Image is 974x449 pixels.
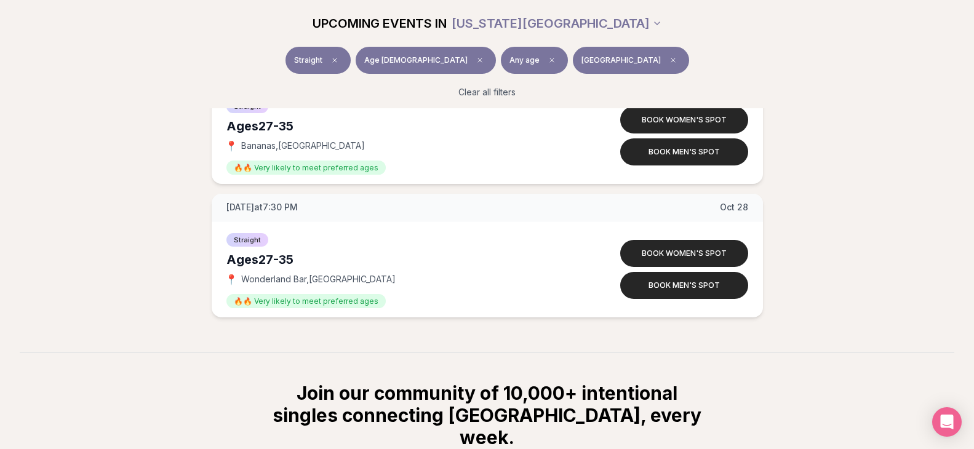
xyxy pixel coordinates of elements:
[620,138,748,165] button: Book men's spot
[226,161,386,175] span: 🔥🔥 Very likely to meet preferred ages
[241,273,396,285] span: Wonderland Bar , [GEOGRAPHIC_DATA]
[620,240,748,267] button: Book women's spot
[932,407,962,437] div: Open Intercom Messenger
[573,47,689,74] button: [GEOGRAPHIC_DATA]Clear borough filter
[501,47,568,74] button: Any ageClear preference
[720,201,748,213] span: Oct 28
[241,140,365,152] span: Bananas , [GEOGRAPHIC_DATA]
[473,53,487,68] span: Clear age
[666,53,681,68] span: Clear borough filter
[327,53,342,68] span: Clear event type filter
[545,53,559,68] span: Clear preference
[226,117,573,135] div: Ages 27-35
[313,15,447,32] span: UPCOMING EVENTS IN
[620,272,748,299] button: Book men's spot
[226,251,573,268] div: Ages 27-35
[285,47,351,74] button: StraightClear event type filter
[451,79,523,106] button: Clear all filters
[271,382,704,448] h2: Join our community of 10,000+ intentional singles connecting [GEOGRAPHIC_DATA], every week.
[226,233,268,247] span: Straight
[620,106,748,133] button: Book women's spot
[356,47,496,74] button: Age [DEMOGRAPHIC_DATA]Clear age
[226,141,236,151] span: 📍
[581,55,661,65] span: [GEOGRAPHIC_DATA]
[452,10,662,37] button: [US_STATE][GEOGRAPHIC_DATA]
[364,55,468,65] span: Age [DEMOGRAPHIC_DATA]
[226,294,386,308] span: 🔥🔥 Very likely to meet preferred ages
[294,55,322,65] span: Straight
[509,55,540,65] span: Any age
[226,201,298,213] span: [DATE] at 7:30 PM
[226,274,236,284] span: 📍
